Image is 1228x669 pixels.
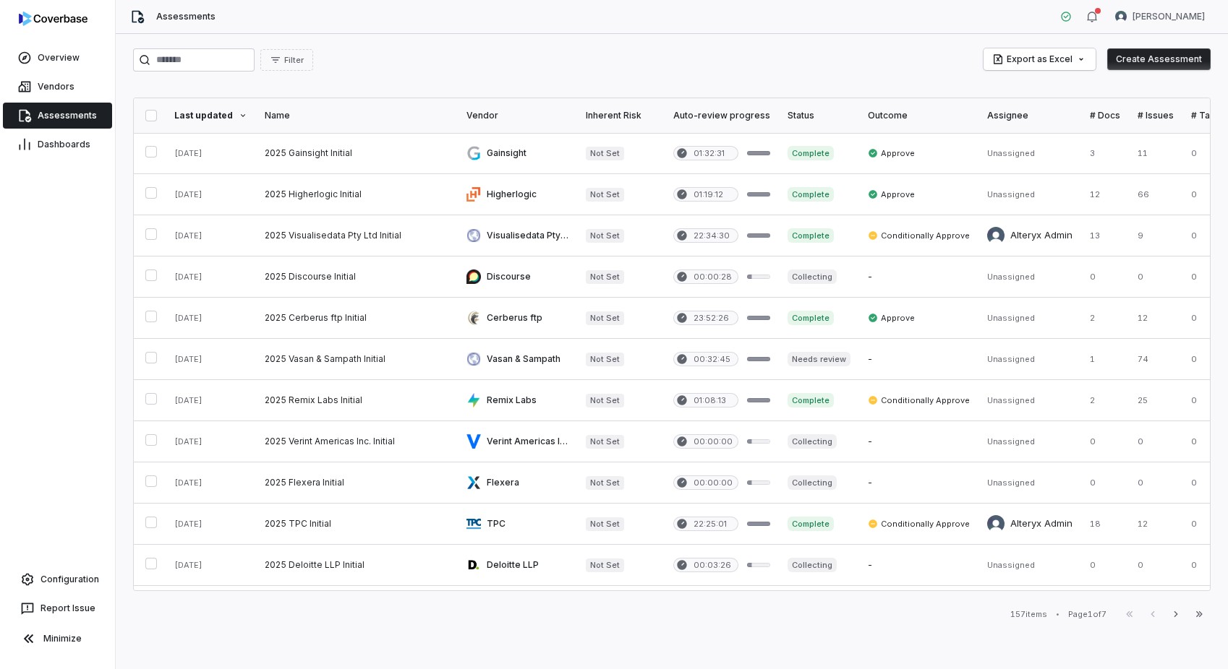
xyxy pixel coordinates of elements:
td: - [859,545,978,586]
span: Assessments [38,110,97,121]
img: Alteryx Admin avatar [987,227,1005,244]
div: Outcome [868,110,970,121]
button: Create Assessment [1107,48,1211,70]
div: # Issues [1138,110,1174,121]
span: [PERSON_NAME] [1133,11,1205,22]
div: • [1056,609,1059,619]
td: - [859,256,978,298]
a: Overview [3,45,112,71]
div: Assignee [987,110,1073,121]
button: Report Issue [6,595,109,621]
div: 157 items [1010,609,1047,620]
span: Dashboards [38,139,90,150]
div: Inherent Risk [586,110,656,121]
button: Diana Esparza avatar[PERSON_NAME] [1107,6,1214,27]
button: Export as Excel [984,48,1096,70]
td: - [859,339,978,380]
a: Assessments [3,103,112,129]
img: Diana Esparza avatar [1115,11,1127,22]
span: Overview [38,52,80,64]
span: Minimize [43,633,82,644]
a: Vendors [3,74,112,100]
img: logo-D7KZi-bG.svg [19,12,88,26]
div: Last updated [174,110,247,121]
div: # Docs [1090,110,1120,121]
td: - [859,421,978,462]
span: Assessments [156,11,216,22]
div: Name [265,110,449,121]
div: Status [788,110,850,121]
div: # Tasks [1191,110,1225,121]
button: Minimize [6,624,109,653]
div: Vendor [466,110,568,121]
div: Page 1 of 7 [1068,609,1107,620]
img: Alteryx Admin avatar [987,515,1005,532]
button: Filter [260,49,313,71]
span: Configuration [40,574,99,585]
span: Filter [284,55,304,66]
span: Report Issue [40,603,95,614]
a: Configuration [6,566,109,592]
span: Vendors [38,81,74,92]
div: Auto-review progress [673,110,770,121]
a: Dashboards [3,131,112,157]
td: - [859,462,978,504]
